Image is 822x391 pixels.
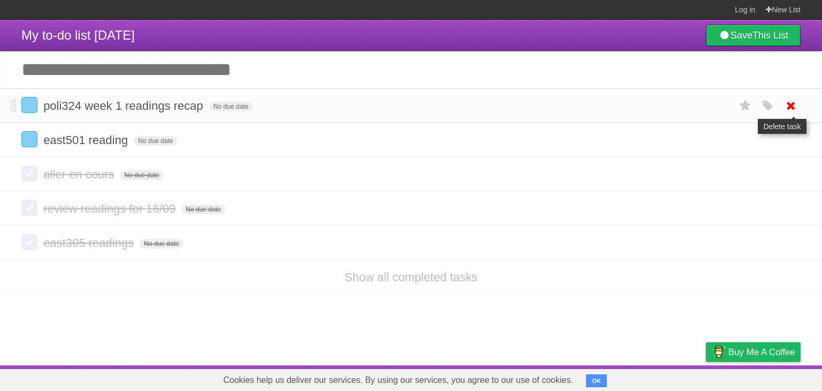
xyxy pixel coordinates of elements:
[21,131,37,147] label: Done
[181,205,225,214] span: No due date
[586,374,607,387] button: OK
[656,368,679,388] a: Terms
[345,270,477,284] a: Show all completed tasks
[43,236,136,250] span: east305 readings
[599,368,642,388] a: Developers
[134,136,177,146] span: No due date
[21,28,135,42] span: My to-do list [DATE]
[706,342,801,362] a: Buy me a coffee
[43,99,205,112] span: poli324 week 1 readings recap
[733,368,801,388] a: Suggest a feature
[43,168,117,181] span: aller en cours
[43,202,178,215] span: review readings for 16/09
[212,370,584,391] span: Cookies help us deliver our services. By using our services, you agree to our use of cookies.
[21,166,37,182] label: Done
[21,97,37,113] label: Done
[728,343,795,362] span: Buy me a coffee
[43,133,131,147] span: east501 reading
[21,200,37,216] label: Done
[21,234,37,250] label: Done
[735,97,756,115] label: Star task
[209,102,253,111] span: No due date
[564,368,586,388] a: About
[706,25,801,46] a: SaveThis List
[711,343,726,361] img: Buy me a coffee
[752,30,788,41] b: This List
[120,170,163,180] span: No due date
[140,239,183,249] span: No due date
[692,368,720,388] a: Privacy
